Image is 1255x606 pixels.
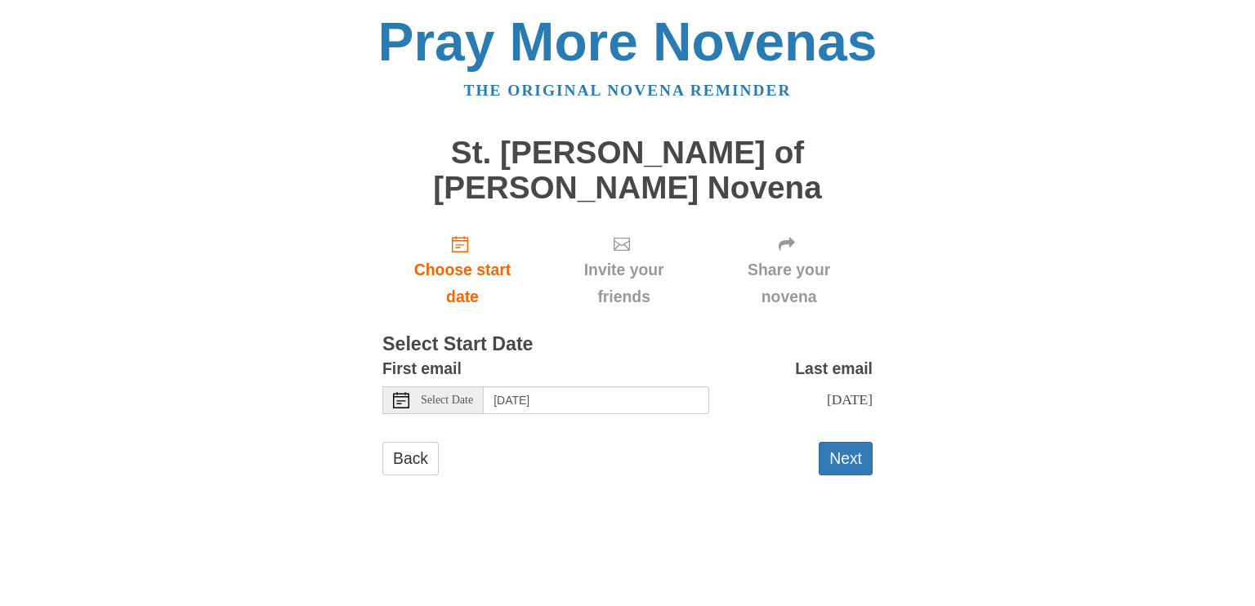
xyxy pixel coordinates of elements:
[421,394,473,406] span: Select Date
[382,355,462,382] label: First email
[382,334,873,355] h3: Select Start Date
[378,11,878,72] a: Pray More Novenas
[399,256,526,310] span: Choose start date
[795,355,873,382] label: Last email
[705,221,873,319] div: Click "Next" to confirm your start date first.
[819,442,873,475] button: Next
[382,221,543,319] a: Choose start date
[827,391,873,408] span: [DATE]
[382,442,439,475] a: Back
[464,82,792,99] a: The original novena reminder
[721,256,856,310] span: Share your novena
[382,136,873,205] h1: St. [PERSON_NAME] of [PERSON_NAME] Novena
[543,221,705,319] div: Click "Next" to confirm your start date first.
[559,256,689,310] span: Invite your friends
